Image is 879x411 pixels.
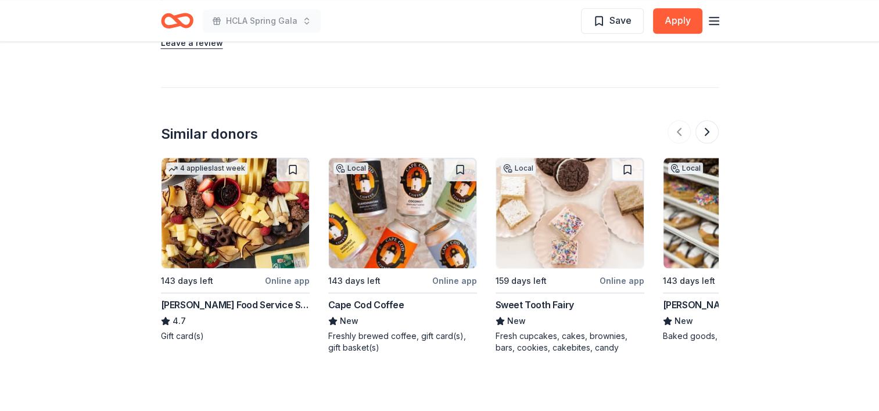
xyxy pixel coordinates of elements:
[161,125,258,143] div: Similar donors
[161,157,310,342] a: Image for Gordon Food Service Store4 applieslast week143 days leftOnline app[PERSON_NAME] Food Se...
[226,14,297,28] span: HCLA Spring Gala
[161,7,193,34] a: Home
[162,158,309,268] img: Image for Gordon Food Service Store
[663,274,715,288] div: 143 days left
[432,273,477,288] div: Online app
[173,314,186,328] span: 4.7
[161,330,310,342] div: Gift card(s)
[328,298,404,312] div: Cape Cod Coffee
[203,9,321,33] button: HCLA Spring Gala
[496,158,644,268] img: Image for Sweet Tooth Fairy
[496,274,547,288] div: 159 days left
[161,36,223,50] button: Leave a review
[161,298,310,312] div: [PERSON_NAME] Food Service Store
[496,157,644,354] a: Image for Sweet Tooth FairyLocal159 days leftOnline appSweet Tooth FairyNewFresh cupcakes, cakes,...
[507,314,526,328] span: New
[340,314,358,328] span: New
[328,330,477,354] div: Freshly brewed coffee, gift card(s), gift basket(s)
[166,163,247,175] div: 4 applies last week
[329,158,476,268] img: Image for Cape Cod Coffee
[663,158,811,268] img: Image for Cinotti's Bakery
[328,274,381,288] div: 143 days left
[265,273,310,288] div: Online app
[600,273,644,288] div: Online app
[496,298,574,312] div: Sweet Tooth Fairy
[581,8,644,34] button: Save
[675,314,693,328] span: New
[328,157,477,354] a: Image for Cape Cod CoffeeLocal143 days leftOnline appCape Cod CoffeeNewFreshly brewed coffee, gif...
[501,163,536,174] div: Local
[663,298,770,312] div: [PERSON_NAME] Bakery
[161,274,213,288] div: 143 days left
[333,163,368,174] div: Local
[663,330,812,342] div: Baked goods, gift card(s)
[653,8,702,34] button: Apply
[609,13,632,28] span: Save
[496,330,644,354] div: Fresh cupcakes, cakes, brownies, bars, cookies, cakebites, candy
[668,163,703,174] div: Local
[663,157,812,342] a: Image for Cinotti's BakeryLocal143 days left[PERSON_NAME] BakeryNewBaked goods, gift card(s)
